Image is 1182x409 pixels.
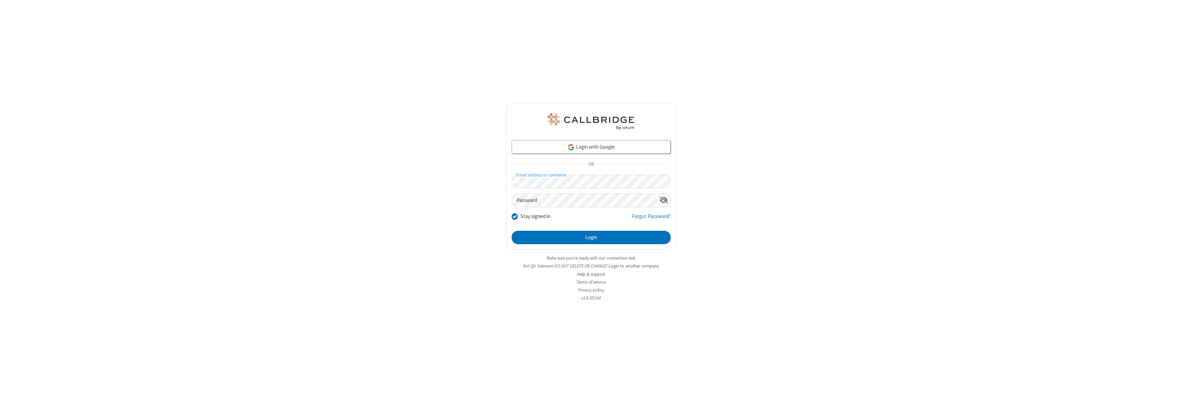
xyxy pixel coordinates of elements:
a: Forgot Password? [632,213,671,226]
span: OR [586,160,596,169]
input: Email address or username [512,175,671,188]
a: Login with Google [512,140,671,154]
a: Make sure you're ready with our connection test [547,255,635,261]
label: Stay signed in [521,213,550,220]
input: Password [512,194,657,207]
button: Login to another company [609,263,659,269]
a: Help & support [577,271,605,277]
a: Terms of service [577,279,606,285]
img: QA Selenium DO NOT DELETE OR CHANGE [546,113,636,130]
li: Not QA Selenium DO NOT DELETE OR CHANGE? [506,263,676,269]
img: google-icon.png [567,144,575,151]
a: Privacy policy [578,287,604,293]
div: Show password [657,194,670,206]
button: Login [512,231,671,245]
li: v2.6.353.6d [506,295,676,301]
